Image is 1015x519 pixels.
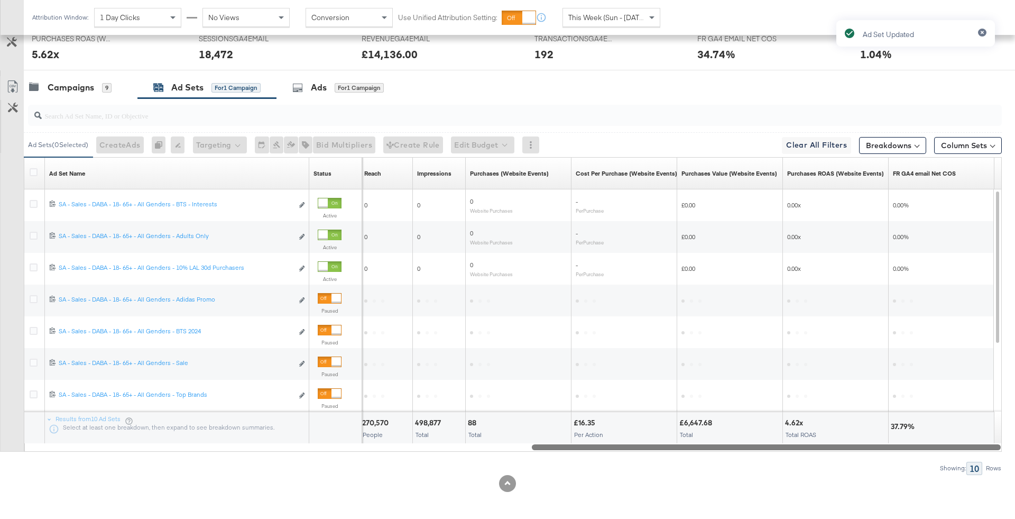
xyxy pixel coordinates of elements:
a: Shows the current state of your Ad Set. [313,169,331,178]
a: The average cost for each purchase tracked by your Custom Audience pixel on your website after pe... [576,169,677,178]
div: Ad Sets ( 0 Selected) [28,140,88,150]
button: Clear All Filters [782,137,851,154]
span: 0 [417,201,420,209]
div: SA - Sales - DABA - 18- 65+ - All Genders - BTS 2024 [59,327,293,335]
sub: Website Purchases [470,271,513,277]
div: Reach [364,169,381,178]
span: FR GA4 EMAIL NET COS [697,34,777,44]
sub: Website Purchases [470,239,513,245]
a: The number of times your ad was served. On mobile apps an ad is counted as served the first time ... [417,169,451,178]
span: Total ROAS [786,431,816,439]
label: Active [318,276,342,283]
a: The total value of the purchase actions tracked by your Custom Audience pixel on your website aft... [681,169,777,178]
div: 192 [534,47,553,62]
div: SA - Sales - DABA - 18- 65+ - All Genders - BTS - Interests [59,200,293,208]
div: 4.62x [785,418,806,428]
span: 0 [470,197,473,205]
span: Conversion [311,13,349,22]
div: SA - Sales - DABA - 18- 65+ - All Genders - 10% LAL 30d Purchasers [59,263,293,272]
span: TRANSACTIONSGA4EMAIL [534,34,614,44]
div: Cost Per Purchase (Website Events) [576,169,677,178]
div: 270,570 [362,418,392,428]
span: Total [680,431,693,439]
span: 0 [417,233,420,241]
div: £14,136.00 [362,47,418,62]
span: - [576,229,578,237]
div: £6,647.68 [679,418,715,428]
div: SA - Sales - DABA - 18- 65+ - All Genders - Top Brands [59,390,293,399]
a: SA - Sales - DABA - 18- 65+ - All Genders - Adidas Promo [59,295,293,306]
span: Total [416,431,429,439]
div: Purchases Value (Website Events) [681,169,777,178]
div: 9 [102,83,112,93]
a: SA - Sales - DABA - 18- 65+ - All Genders - BTS 2024 [59,327,293,338]
label: Paused [318,307,342,314]
span: 0 [470,261,473,269]
sub: Website Purchases [470,207,513,214]
a: SA - Sales - DABA - 18- 65+ - All Genders - 10% LAL 30d Purchasers [59,263,293,275]
label: Paused [318,339,342,346]
div: £16.35 [574,418,598,428]
label: Active [318,244,342,251]
span: Clear All Filters [786,139,847,152]
div: 18,472 [199,47,233,62]
span: SESSIONSGA4EMAIL [199,34,278,44]
div: 5.62x [32,47,59,62]
div: 0 [152,136,171,153]
div: 88 [468,418,479,428]
a: The total value of the purchase actions divided by spend tracked by your Custom Audience pixel on... [787,169,884,178]
a: The number of times a purchase was made tracked by your Custom Audience pixel on your website aft... [470,169,549,178]
sub: Per Purchase [576,271,604,277]
div: Ad Sets [171,81,204,94]
div: Ads [311,81,327,94]
a: The number of people your ad was served to. [364,169,381,178]
a: SA - Sales - DABA - 18- 65+ - All Genders - Adults Only [59,232,293,243]
a: SA - Sales - DABA - 18- 65+ - All Genders - BTS - Interests [59,200,293,211]
sub: Per Purchase [576,239,604,245]
span: 1 Day Clicks [100,13,140,22]
label: Active [318,212,342,219]
div: SA - Sales - DABA - 18- 65+ - All Genders - Adidas Promo [59,295,293,304]
span: Total [468,431,482,439]
span: 0.00x [787,233,801,241]
label: Paused [318,371,342,378]
span: 0 [470,229,473,237]
span: This Week (Sun - [DATE]) [568,13,648,22]
span: PURCHASES ROAS (WEBSITE EVENTS) [32,34,111,44]
span: 0.00x [787,201,801,209]
div: Ad Set Name [49,169,85,178]
div: for 1 Campaign [335,83,384,93]
div: Purchases (Website Events) [470,169,549,178]
a: Your Ad Set name. [49,169,85,178]
div: for 1 Campaign [211,83,261,93]
div: Campaigns [48,81,94,94]
div: Impressions [417,169,451,178]
span: - [576,261,578,269]
span: Per Action [574,431,603,439]
span: REVENUEGA4EMAIL [362,34,441,44]
span: 0 [364,201,367,209]
span: £0.00 [681,201,695,209]
div: Attribution Window: [32,14,89,21]
div: SA - Sales - DABA - 18- 65+ - All Genders - Adults Only [59,232,293,240]
span: 0 [364,233,367,241]
div: SA - Sales - DABA - 18- 65+ - All Genders - Sale [59,359,293,367]
div: Status [313,169,331,178]
span: 0.00x [787,265,801,272]
label: Paused [318,403,342,409]
span: £0.00 [681,265,695,272]
div: 498,877 [415,418,444,428]
span: - [576,197,578,205]
span: £0.00 [681,233,695,241]
label: Use Unified Attribution Setting: [398,13,497,23]
sub: Per Purchase [576,207,604,214]
span: People [363,431,383,439]
div: 34.74% [697,47,735,62]
span: No Views [208,13,239,22]
input: Search Ad Set Name, ID or Objective [42,101,912,122]
span: 0 [364,265,367,272]
div: Purchases ROAS (Website Events) [787,169,884,178]
span: 0 [417,265,420,272]
a: SA - Sales - DABA - 18- 65+ - All Genders - Sale [59,359,293,370]
div: Ad Set Updated [863,30,914,40]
